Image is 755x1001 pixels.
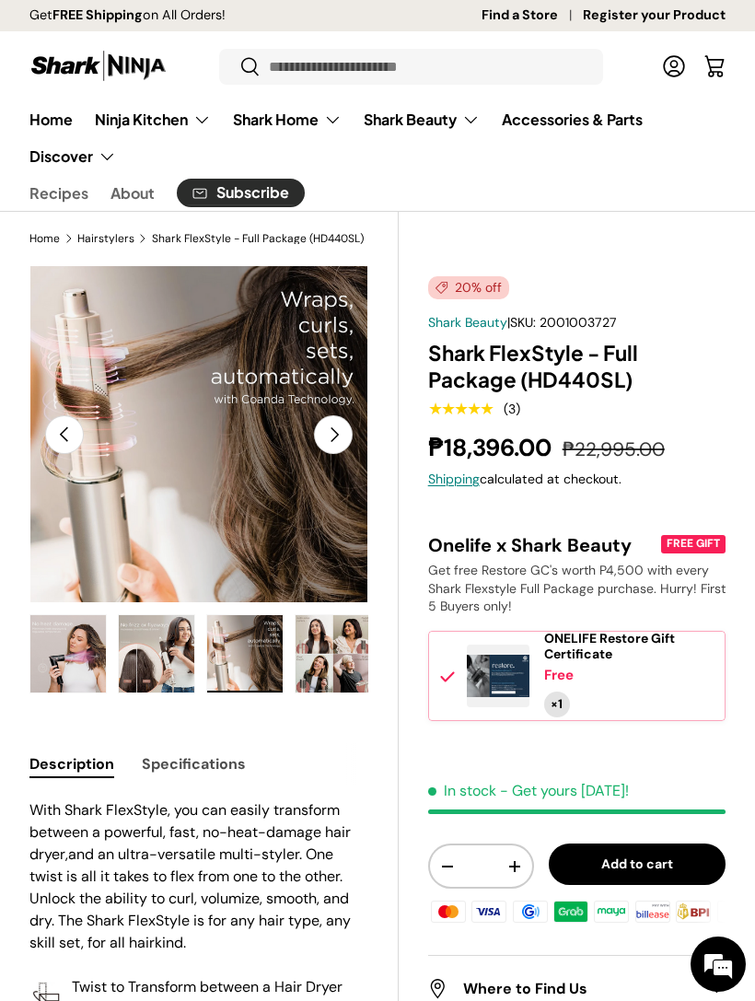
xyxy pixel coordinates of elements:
div: FREE GIFT [662,536,725,553]
media-gallery: Gallery Viewer [29,265,368,700]
p: Get on All Orders! [29,6,226,26]
h2: Where to Find Us [428,978,696,1000]
span: In stock [428,781,496,800]
span: Subscribe [216,185,289,200]
img: billease [633,898,673,925]
span: ★★★★★ [428,400,494,418]
summary: Ninja Kitchen [84,101,222,138]
span: 20% off [428,276,509,299]
img: shark-flexstyle-esential-package-brushes-infographic-view-sharkninja-philippines [296,615,371,693]
strong: ₱18,396.00 [428,432,556,463]
img: shark-flexstyle-esential-package-coanda-technology-infographic-view-sharkninja-philippines [207,615,283,693]
div: calculated at checkout. [428,470,726,489]
a: Hairstylers [77,233,134,244]
a: Recipes [29,175,88,211]
img: master [428,898,469,925]
button: Description [29,743,114,785]
img: Shark Ninja Philippines [29,48,168,84]
strong: FREE Shipping [52,6,143,23]
img: bpi [673,898,714,925]
s: ₱22,995.00 [563,436,665,461]
img: shark-flexstyle-esential-package-ho-heat-damage-infographic-full-view-sharkninja-philippines [30,615,106,693]
summary: Shark Beauty [353,101,491,138]
h1: Shark FlexStyle - Full Package (HD440SL) [428,340,726,393]
span: 2001003727 [540,314,617,331]
span: ONELIFE Restore Gift Certificate [544,630,675,662]
button: Add to cart [549,844,726,885]
nav: Primary [29,101,726,175]
nav: Breadcrumbs [29,230,399,247]
img: maya [591,898,632,925]
button: Specifications [142,743,246,785]
div: Onelife x Shark Beauty [428,533,657,557]
a: Find a Store [482,6,583,26]
img: ubp [714,898,754,925]
span: SKU: [510,314,536,331]
div: Quantity [544,692,570,717]
p: With Shark FlexStyle, you can easily transform between a powerful, fast, no-heat-damage hair drye... [29,799,368,954]
a: Subscribe [177,179,305,207]
div: (3) [504,402,520,416]
a: Home [29,101,73,137]
img: shark-flexstyle-esential-package-no-frizz-or-flyaways-infographic-view-sharkninja-philippines [119,615,194,693]
img: visa [469,898,509,925]
a: Shipping [428,471,480,487]
div: 5.0 out of 5.0 stars [428,401,494,417]
span: Get free Restore GC's worth P4,500 with every Shark Flexstyle Full Package purchase. Hurry! First... [428,562,726,614]
summary: Shark Home [222,101,353,138]
img: grabpay [551,898,591,925]
p: - Get yours [DATE]! [500,781,629,800]
a: Register your Product [583,6,726,26]
a: About [110,175,155,211]
a: Accessories & Parts [502,101,643,137]
nav: Secondary [29,175,726,211]
span: | [507,314,617,331]
summary: Discover [18,138,127,175]
a: Home [29,233,60,244]
div: Free [544,666,574,685]
img: gcash [509,898,550,925]
a: ONELIFE Restore Gift Certificate [544,631,726,662]
a: Shark Beauty [428,314,507,331]
a: Shark FlexStyle - Full Package (HD440SL) [152,233,364,244]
